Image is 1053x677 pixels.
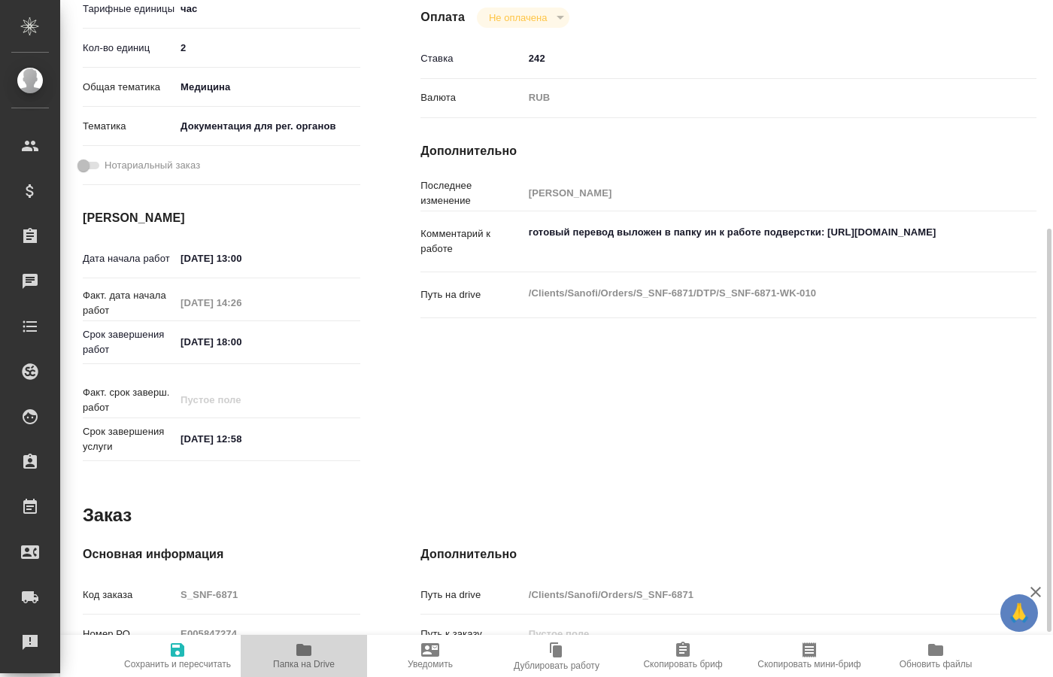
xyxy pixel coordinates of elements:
div: Не оплачена [477,8,569,28]
button: Папка на Drive [241,635,367,677]
p: Тарифные единицы [83,2,175,17]
div: Документация для рег. органов [175,114,360,139]
input: Пустое поле [523,623,985,645]
div: RUB [523,85,985,111]
input: Пустое поле [175,389,307,411]
p: Код заказа [83,587,175,603]
input: Пустое поле [175,623,360,645]
h4: Оплата [420,8,465,26]
p: Факт. дата начала работ [83,288,175,318]
p: Путь на drive [420,287,523,302]
p: Комментарий к работе [420,226,523,257]
span: Дублировать работу [514,660,599,671]
button: Скопировать бриф [620,635,746,677]
button: Сохранить и пересчитать [114,635,241,677]
span: Папка на Drive [273,659,335,669]
button: Уведомить [367,635,493,677]
input: Пустое поле [523,182,985,204]
p: Факт. срок заверш. работ [83,385,175,415]
p: Тематика [83,119,175,134]
input: ✎ Введи что-нибудь [175,331,307,353]
button: Не оплачена [484,11,551,24]
p: Общая тематика [83,80,175,95]
p: Кол-во единиц [83,41,175,56]
p: Путь к заказу [420,627,523,642]
input: Пустое поле [175,584,360,606]
p: Валюта [420,90,523,105]
p: Номер РО [83,627,175,642]
p: Срок завершения работ [83,327,175,357]
button: Дублировать работу [493,635,620,677]
h4: [PERSON_NAME] [83,209,360,227]
input: ✎ Введи что-нибудь [175,428,307,450]
input: ✎ Введи что-нибудь [175,247,307,269]
p: Ставка [420,51,523,66]
span: Нотариальный заказ [105,158,200,173]
p: Путь на drive [420,587,523,603]
span: Скопировать мини-бриф [757,659,860,669]
button: Обновить файлы [872,635,999,677]
p: Последнее изменение [420,178,523,208]
div: Медицина [175,74,360,100]
span: 🙏 [1006,597,1032,629]
textarea: готовый перевод выложен в папку ин к работе подверстки: [URL][DOMAIN_NAME] [523,220,985,260]
h2: Заказ [83,503,132,527]
span: Обновить файлы [900,659,973,669]
p: Дата начала работ [83,251,175,266]
h4: Дополнительно [420,545,1036,563]
p: Срок завершения услуги [83,424,175,454]
h4: Дополнительно [420,142,1036,160]
button: 🙏 [1000,594,1038,632]
button: Скопировать мини-бриф [746,635,872,677]
span: Скопировать бриф [643,659,722,669]
input: ✎ Введи что-нибудь [175,37,360,59]
span: Уведомить [408,659,453,669]
textarea: /Clients/Sanofi/Orders/S_SNF-6871/DTP/S_SNF-6871-WK-010 [523,281,985,306]
h4: Основная информация [83,545,360,563]
input: Пустое поле [175,292,307,314]
input: Пустое поле [523,584,985,606]
span: Сохранить и пересчитать [124,659,231,669]
input: ✎ Введи что-нибудь [523,47,985,69]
